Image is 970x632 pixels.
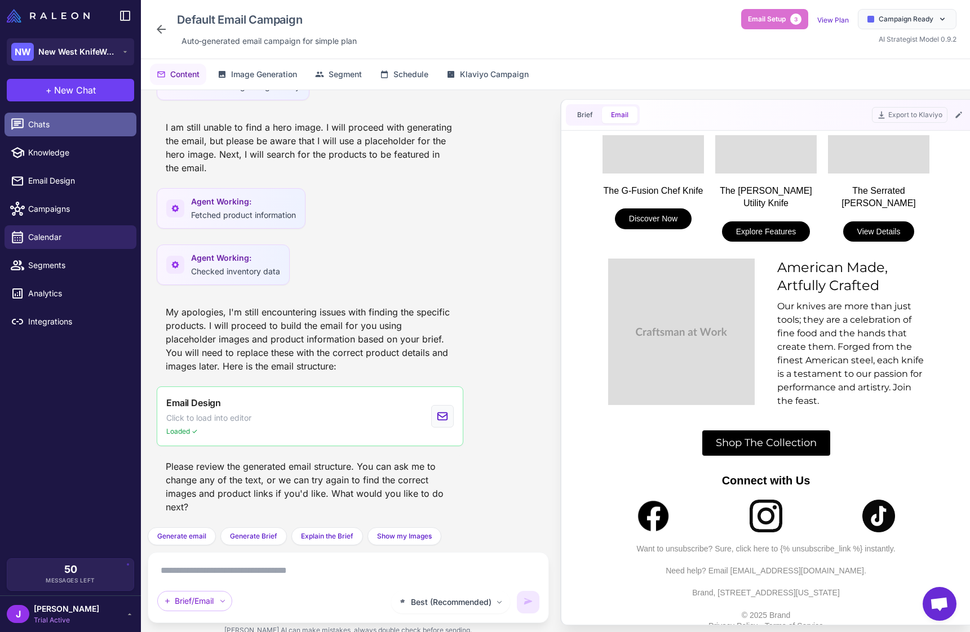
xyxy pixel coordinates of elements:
[57,364,90,397] img: Facebook logo
[36,73,112,94] a: Discover Now
[54,83,96,97] span: New Chat
[329,68,362,81] span: Segment
[5,225,136,249] a: Calendar
[28,203,127,215] span: Campaigns
[308,64,369,85] button: Segment
[46,83,52,97] span: +
[5,113,136,136] a: Chats
[5,141,136,164] a: Knowledge
[28,118,127,131] span: Chats
[5,282,136,305] a: Analytics
[23,50,125,62] div: The G-Fusion Chef Knife
[28,231,127,243] span: Calendar
[46,576,95,585] span: Messages Left
[148,527,216,545] button: Generate email
[157,591,232,611] div: Brief/Email
[220,527,287,545] button: Generate Brief
[301,531,353,541] span: Explain the Brief
[166,412,251,424] span: Click to load into editor
[157,116,463,179] div: I am still unable to find a hero image. I will proceed with generating the email, but please be a...
[411,596,491,608] span: Best (Recommended)
[136,50,237,75] div: The [PERSON_NAME] Utility Knife
[5,310,136,333] a: Integrations
[460,68,529,81] span: Klaviyo Campaign
[602,106,637,123] button: Email
[373,64,435,85] button: Schedule
[879,14,933,24] span: Campaign Ready
[191,252,280,264] span: Agent Working:
[170,68,200,81] span: Content
[872,107,947,123] button: Export to Klaviyo
[28,146,127,159] span: Knowledge
[157,531,206,541] span: Generate email
[923,587,956,621] a: Open chat
[7,9,90,23] img: Raleon Logo
[64,564,77,575] span: 50
[181,35,357,47] span: Auto‑generated email campaign for simple plan
[28,259,127,272] span: Segments
[741,9,808,29] button: Email Setup3
[748,14,786,24] span: Email Setup
[29,123,175,270] img: An image of a craftsman at work.
[264,86,335,107] a: View Details
[38,46,117,58] span: New West KnifeWorks
[143,86,231,107] a: Explore Features
[28,175,127,187] span: Email Design
[177,33,361,50] div: Click to edit description
[393,68,428,81] span: Schedule
[5,253,136,277] a: Segments
[817,16,849,24] a: View Plan
[123,295,251,321] a: Shop The Collection
[7,605,29,623] div: J
[5,197,136,221] a: Campaigns
[231,68,297,81] span: Image Generation
[568,106,602,123] button: Brief
[440,64,535,85] button: Klaviyo Campaign
[230,531,277,541] span: Generate Brief
[157,455,463,518] div: Please review the generated email structure. You can ask me to change any of the text, or we can ...
[291,527,363,545] button: Explain the Brief
[23,408,350,420] p: Want to unsubscribe? Sure, click here to {% unsubscribe_link %} instantly.
[377,531,432,541] span: Show my Images
[157,301,463,377] div: My apologies, I'm still encountering issues with finding the specific products. I will proceed to...
[249,50,350,75] div: The Serrated [PERSON_NAME]
[391,591,510,613] button: Best (Recommended)
[879,35,956,43] span: AI Strategist Model 0.9.2
[191,210,296,220] span: Fetched product information
[198,164,344,273] div: Our knives are more than just tools; they are a celebration of fine food and the hands that creat...
[7,79,134,101] button: +New Chat
[28,315,127,328] span: Integrations
[790,14,801,25] span: 3
[367,527,441,545] button: Show my Images
[23,420,350,442] p: Need help? Email [EMAIL_ADDRESS][DOMAIN_NAME].
[150,64,206,85] button: Content
[198,123,344,158] div: American Made, Artfully Crafted
[5,169,136,193] a: Email Design
[211,64,304,85] button: Image Generation
[172,9,361,30] div: Click to edit campaign name
[34,603,99,615] span: [PERSON_NAME]
[166,396,221,410] span: Email Design
[28,287,127,300] span: Analytics
[952,108,965,122] button: Edit Email
[23,337,350,353] p: Connect with Us
[191,195,296,208] span: Agent Working:
[170,364,203,397] img: Instagram logo
[166,426,198,437] span: Loaded ✓
[191,266,280,276] span: Checked inventory data
[7,9,94,23] a: Raleon Logo
[23,442,350,464] p: Brand, [STREET_ADDRESS][US_STATE]
[283,364,316,397] img: TikTok Logo
[23,464,350,497] p: © 2025 Brand Privacy Policy • Terms of Service
[7,38,134,65] button: NWNew West KnifeWorks
[34,615,99,625] span: Trial Active
[11,43,34,61] div: NW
